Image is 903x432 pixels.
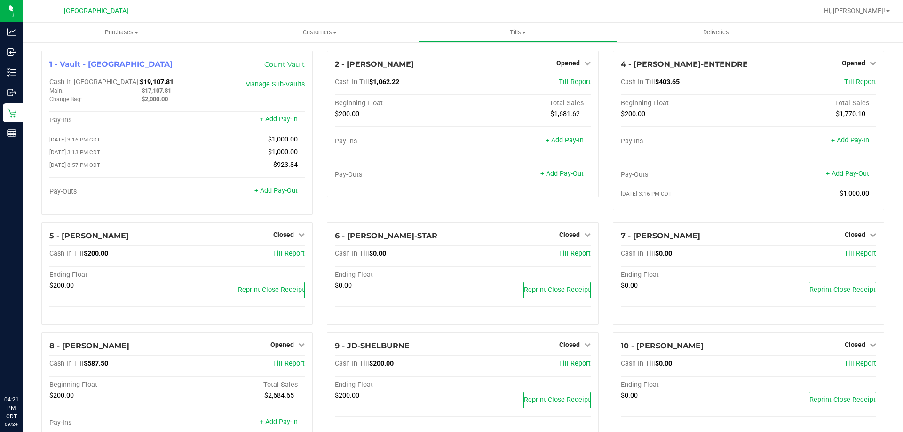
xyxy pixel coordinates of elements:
[524,286,590,294] span: Reprint Close Receipt
[49,231,129,240] span: 5 - [PERSON_NAME]
[621,78,655,86] span: Cash In Till
[221,28,418,37] span: Customers
[335,250,369,258] span: Cash In Till
[556,59,580,67] span: Opened
[335,78,369,86] span: Cash In Till
[260,418,298,426] a: + Add Pay-In
[463,99,591,108] div: Total Sales
[64,7,128,15] span: [GEOGRAPHIC_DATA]
[49,78,140,86] span: Cash In [GEOGRAPHIC_DATA]:
[49,381,177,389] div: Beginning Float
[335,341,410,350] span: 9 - JD-SHELBURNE
[84,250,108,258] span: $200.00
[142,87,171,94] span: $17,107.81
[369,78,399,86] span: $1,062.22
[845,341,865,348] span: Closed
[826,170,869,178] a: + Add Pay-Out
[546,136,584,144] a: + Add Pay-In
[335,171,463,179] div: Pay-Outs
[809,282,876,298] button: Reprint Close Receipt
[177,381,305,389] div: Total Sales
[559,231,580,238] span: Closed
[419,28,616,37] span: Tills
[621,392,638,400] span: $0.00
[238,282,305,298] button: Reprint Close Receipt
[559,78,591,86] a: Till Report
[621,231,700,240] span: 7 - [PERSON_NAME]
[335,392,359,400] span: $200.00
[23,28,221,37] span: Purchases
[844,360,876,368] a: Till Report
[273,250,305,258] a: Till Report
[621,60,748,69] span: 4 - [PERSON_NAME]-ENTENDRE
[335,271,463,279] div: Ending Float
[809,286,876,294] span: Reprint Close Receipt
[369,360,394,368] span: $200.00
[550,110,580,118] span: $1,681.62
[140,78,174,86] span: $19,107.81
[268,135,298,143] span: $1,000.00
[617,23,815,42] a: Deliveries
[273,231,294,238] span: Closed
[335,282,352,290] span: $0.00
[335,231,437,240] span: 6 - [PERSON_NAME]-STAR
[264,60,305,69] a: Count Vault
[844,250,876,258] span: Till Report
[523,392,591,408] button: Reprint Close Receipt
[49,60,173,69] span: 1 - Vault - [GEOGRAPHIC_DATA]
[335,360,369,368] span: Cash In Till
[844,78,876,86] a: Till Report
[7,128,16,138] inline-svg: Reports
[264,392,294,400] span: $2,684.65
[621,341,704,350] span: 10 - [PERSON_NAME]
[621,110,645,118] span: $200.00
[273,360,305,368] a: Till Report
[559,360,591,368] a: Till Report
[7,68,16,77] inline-svg: Inventory
[831,136,869,144] a: + Add Pay-In
[49,96,82,102] span: Change Bag:
[655,250,672,258] span: $0.00
[270,341,294,348] span: Opened
[845,231,865,238] span: Closed
[621,271,749,279] div: Ending Float
[221,23,419,42] a: Customers
[748,99,876,108] div: Total Sales
[419,23,617,42] a: Tills
[540,170,584,178] a: + Add Pay-Out
[335,137,463,146] div: Pay-Ins
[655,78,680,86] span: $403.65
[268,148,298,156] span: $1,000.00
[824,7,885,15] span: Hi, [PERSON_NAME]!
[335,60,414,69] span: 2 - [PERSON_NAME]
[7,47,16,57] inline-svg: Inbound
[559,250,591,258] a: Till Report
[273,161,298,169] span: $923.84
[49,282,74,290] span: $200.00
[621,137,749,146] div: Pay-Ins
[621,171,749,179] div: Pay-Outs
[49,162,100,168] span: [DATE] 8:57 PM CDT
[842,59,865,67] span: Opened
[254,187,298,195] a: + Add Pay-Out
[4,395,18,421] p: 04:21 PM CDT
[9,357,38,385] iframe: Resource center
[523,282,591,298] button: Reprint Close Receipt
[84,360,108,368] span: $587.50
[621,250,655,258] span: Cash In Till
[655,360,672,368] span: $0.00
[49,392,74,400] span: $200.00
[7,27,16,37] inline-svg: Analytics
[335,110,359,118] span: $200.00
[621,190,672,197] span: [DATE] 3:16 PM CDT
[4,421,18,428] p: 09/24
[369,250,386,258] span: $0.00
[142,95,168,102] span: $2,000.00
[621,99,749,108] div: Beginning Float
